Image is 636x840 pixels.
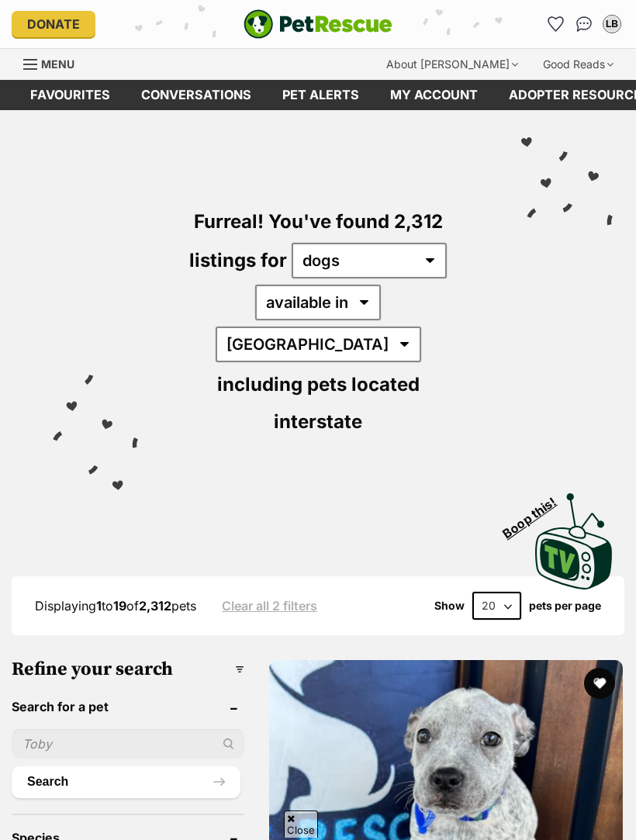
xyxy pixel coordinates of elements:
[35,598,196,614] span: Displaying to of pets
[12,11,95,37] a: Donate
[434,600,465,612] span: Show
[535,493,613,589] img: PetRescue TV logo
[500,485,572,541] span: Boop this!
[12,729,244,759] input: Toby
[375,49,529,80] div: About [PERSON_NAME]
[12,766,240,797] button: Search
[222,599,317,613] a: Clear all 2 filters
[572,12,596,36] a: Conversations
[139,598,171,614] strong: 2,312
[96,598,102,614] strong: 1
[12,700,244,714] header: Search for a pet
[126,80,267,110] a: conversations
[584,668,615,699] button: favourite
[41,57,74,71] span: Menu
[576,16,593,32] img: chat-41dd97257d64d25036548639549fe6c8038ab92f7586957e7f3b1b290dea8141.svg
[244,9,392,39] img: logo-e224e6f780fb5917bec1dbf3a21bbac754714ae5b6737aabdf751b685950b380.svg
[375,80,493,110] a: My account
[267,80,375,110] a: Pet alerts
[532,49,624,80] div: Good Reads
[544,12,569,36] a: Favourites
[12,659,244,680] h3: Refine your search
[535,479,613,593] a: Boop this!
[604,16,620,32] div: LB
[23,49,85,77] a: Menu
[600,12,624,36] button: My account
[544,12,624,36] ul: Account quick links
[244,9,392,39] a: PetRescue
[529,600,601,612] label: pets per page
[189,210,443,271] span: Furreal! You've found 2,312 listings for
[15,80,126,110] a: Favourites
[284,811,318,838] span: Close
[113,598,126,614] strong: 19
[217,373,420,433] span: including pets located interstate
